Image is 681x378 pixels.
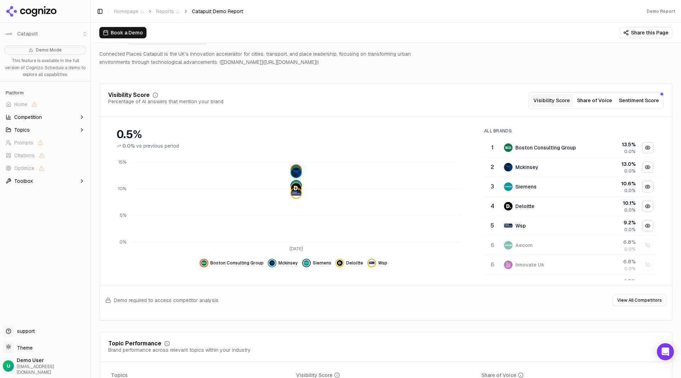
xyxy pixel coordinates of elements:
[642,201,653,212] button: Hide deloitte data
[624,246,636,252] span: 0.0%
[369,260,375,266] img: wsp
[3,87,88,99] div: Platform
[378,260,387,266] span: Wsp
[14,114,42,121] span: Competition
[488,202,497,210] div: 4
[291,180,301,190] img: siemens
[504,221,513,230] img: wsp
[337,260,343,266] img: deloitte
[485,177,658,196] tr: 3siemensSiemens10.6%0.0%Hide siemens data
[624,149,636,154] span: 0.0%
[515,203,535,210] div: Deloitte
[14,177,33,185] span: Toolbox
[3,175,88,187] button: Toolbox
[99,27,146,38] button: Book a Demo
[485,274,658,294] tr: 4.8%Show bain data
[122,142,135,149] span: 0.0%
[14,139,33,146] span: Prompts
[14,152,35,159] span: Citations
[99,50,417,66] p: Connected Places Catapult is the UK's innovation accelerator for cities, transport, and place lea...
[4,57,86,78] p: This feature is available in the full version of Cognizo. Schedule a demo to explore all capabili...
[7,362,10,369] span: U
[14,165,34,172] span: Optimize
[657,343,674,360] div: Open Intercom Messenger
[108,341,161,346] div: Topic Performance
[488,261,497,269] div: 6
[591,160,636,168] div: 13.0 %
[485,138,658,158] tr: 1boston consulting groupBoston Consulting Group13.5%0.0%Hide boston consulting group data
[619,27,672,38] button: Share this Page
[504,163,513,171] img: mckinsey
[485,255,658,274] tr: 6innovate ukInnovate Uk6.8%0.0%Show innovate uk data
[515,144,576,151] div: Boston Consulting Group
[156,8,180,15] span: Reports
[269,260,275,266] img: mckinsey
[642,240,653,251] button: Show aecom data
[14,328,35,335] span: support
[485,157,658,177] tr: 2mckinseyMckinsey13.0%0.0%Hide mckinsey data
[642,161,653,173] button: Hide mckinsey data
[504,182,513,191] img: siemens
[624,227,636,232] span: 0.0%
[3,111,88,123] button: Competition
[515,183,537,190] div: Siemens
[201,260,207,266] img: boston consulting group
[268,259,298,267] button: Hide mckinsey data
[488,143,497,152] div: 1
[108,92,150,98] div: Visibility Score
[530,94,573,107] button: Visibility Score
[642,279,653,290] button: Show bain data
[291,183,301,193] img: deloitte
[200,259,264,267] button: Hide boston consulting group data
[291,165,301,175] img: boston consulting group
[488,182,497,191] div: 3
[591,180,636,187] div: 10.6 %
[488,163,497,171] div: 2
[515,242,533,249] div: Aecom
[289,246,303,251] tspan: [DATE]
[108,346,251,354] div: Brand performance across relevant topics within your industry
[485,235,658,255] tr: 6aecomAecom6.8%0.0%Show aecom data
[14,345,33,351] span: Theme
[114,8,243,15] nav: breadcrumb
[642,259,653,270] button: Show innovate uk data
[485,196,658,216] tr: 4deloitteDeloitte10.1%0.0%Hide deloitte data
[278,260,298,266] span: Mckinsey
[613,295,666,306] button: View All Competitors
[484,128,658,134] div: All Brands
[515,164,538,171] div: Mckinsey
[624,188,636,193] span: 0.0%
[642,220,653,231] button: Hide wsp data
[14,101,27,108] span: Home
[591,141,636,148] div: 13.5 %
[192,8,243,15] span: Catapult Demo Report
[624,168,636,174] span: 0.0%
[210,260,264,266] span: Boston Consulting Group
[647,9,675,14] div: Demo Report
[624,207,636,213] span: 0.0%
[642,181,653,192] button: Hide siemens data
[313,260,331,266] span: Siemens
[515,261,544,268] div: Innovate Uk
[17,357,88,364] span: Demo User
[118,159,126,165] tspan: 15%
[291,168,301,177] img: mckinsey
[336,259,363,267] button: Hide deloitte data
[120,213,126,218] tspan: 5%
[485,216,658,235] tr: 5wspWsp9.2%0.0%Hide wsp data
[136,142,179,149] span: vs previous period
[488,241,497,250] div: 6
[591,278,636,285] div: 4.8 %
[367,259,387,267] button: Hide wsp data
[114,8,144,15] span: Homepage
[108,98,223,105] div: Percentage of AI answers that mention your brand
[504,261,513,269] img: innovate uk
[591,258,636,265] div: 6.8 %
[488,221,497,230] div: 5
[17,364,88,375] span: [EMAIL_ADDRESS][DOMAIN_NAME]
[14,126,30,133] span: Topics
[304,260,309,266] img: siemens
[591,199,636,207] div: 10.1 %
[515,222,526,229] div: Wsp
[624,266,636,272] span: 0.0%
